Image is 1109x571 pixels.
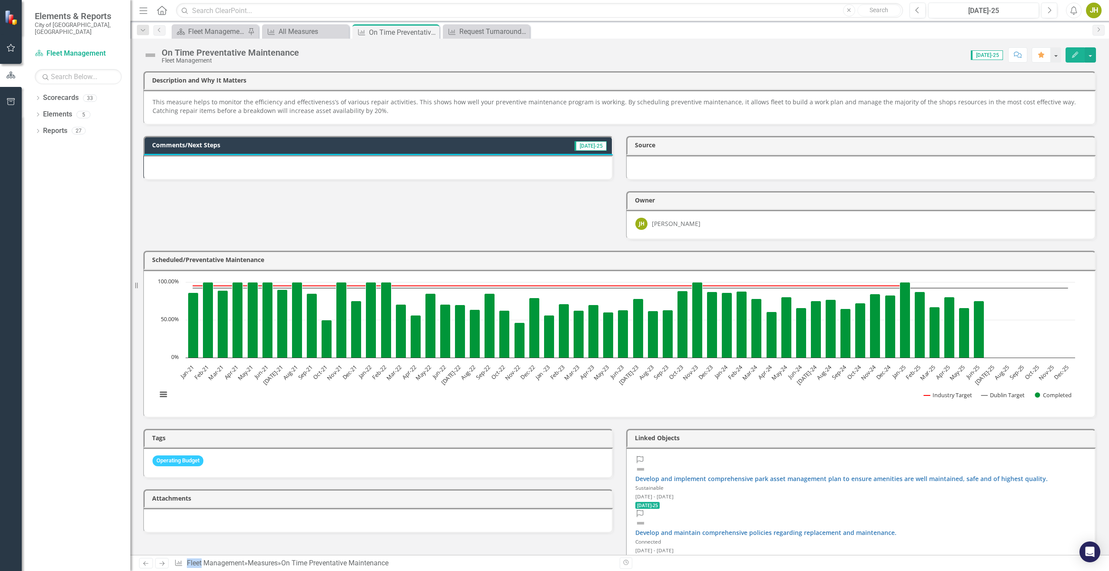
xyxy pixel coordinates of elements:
[944,297,955,358] path: Apr-25, 80. Completed.
[152,495,608,501] h3: Attachments
[635,142,1090,148] h3: Source
[1053,363,1070,381] text: Dec-25
[152,142,459,148] h3: Comments/Next Steps
[574,141,607,151] span: [DATE]-25
[425,293,436,358] path: May-22, 84.61. Completed.
[845,363,863,381] text: Oct-24
[981,391,1025,399] button: Show Dublin Target
[635,502,660,509] span: [DATE]-25
[341,363,359,381] text: Dec-21
[1043,391,1072,399] text: Completed
[307,293,317,358] path: Sep-21, 84.62. Completed.
[171,353,179,361] text: 0%
[252,363,269,381] text: Jun-21
[43,110,72,120] a: Elements
[652,363,670,381] text: Sep-23
[4,10,20,25] img: ClearPoint Strategy
[971,50,1003,60] span: [DATE]-25
[385,363,403,382] text: Mar-22
[503,363,521,382] text: Nov-22
[931,6,1036,16] div: [DATE]-25
[35,21,122,36] small: City of [GEOGRAPHIC_DATA], [GEOGRAPHIC_DATA]
[904,363,922,381] text: Feb-25
[236,363,255,382] text: May-21
[726,363,744,381] text: Feb-24
[795,363,819,386] text: [DATE]-24
[396,304,406,358] path: Mar-22, 70.59. Completed.
[485,293,495,358] path: Sep-22, 85. Completed.
[786,363,804,381] text: Jun-24
[430,363,447,381] text: Jun-22
[635,518,646,528] img: Not Defined
[870,294,880,358] path: Nov-24, 84.24. Completed.
[633,299,644,358] path: Jul-23, 77.78. Completed.
[162,57,299,64] div: Fleet Management
[781,297,792,358] path: May-24, 80. Completed.
[751,299,762,358] path: Mar-24, 77.78. Completed.
[356,363,374,381] text: Jan-22
[578,363,596,381] text: Apr-23
[153,98,1076,115] span: This measure helps to monitor the efficiency and effectiveness’s of various repair activities. Th...
[603,312,614,358] path: May-23, 60. Completed.
[325,363,343,382] text: Nov-21
[264,26,347,37] a: All Measures
[161,315,179,323] text: 50.00%
[35,49,122,59] a: Fleet Management
[152,77,1090,83] h3: Description and Why It Matters
[974,301,984,358] path: Jun-25, 75. Completed.
[157,388,169,401] button: View chart menu, Chart
[188,282,1068,358] g: Completed, series 3 of 3. Bar series with 60 bars.
[261,363,284,386] text: [DATE]-21
[707,292,717,358] path: Dec-23, 86.96. Completed.
[663,310,673,358] path: Sep-23, 63.16. Completed.
[559,304,569,358] path: Feb-23, 70.83. Completed.
[400,363,418,381] text: Apr-22
[366,282,376,358] path: Jan-22, 100. Completed.
[529,298,540,358] path: Dec-22, 78.95. Completed.
[281,363,299,382] text: Aug-21
[262,282,273,358] path: Jun-21, 100. Completed.
[35,69,122,84] input: Search Below...
[174,26,246,37] a: Fleet Management
[681,363,699,382] text: Nov-23
[635,475,1048,483] a: Develop and implement comprehensive park asset management plan to ensure amenities are well maint...
[232,282,243,358] path: Apr-21, 100. Completed.
[635,197,1090,203] h3: Owner
[296,363,314,381] text: Sep-21
[870,7,888,13] span: Search
[890,363,907,381] text: Jan-25
[222,363,240,381] text: Apr-21
[143,48,157,62] img: Not Defined
[544,315,554,358] path: Jan -23, 56.25. Completed.
[737,291,747,358] path: Feb-24, 87.5. Completed.
[973,363,996,386] text: [DATE]-25
[796,308,807,358] path: Jun-24, 65.52. Completed.
[1086,3,1102,18] div: JH
[830,363,848,381] text: Sep-24
[635,528,896,537] a: Develop and maintain comprehensive policies regarding replacement and maintenance.
[562,363,581,382] text: Mar-23
[648,311,658,358] path: Aug-23, 61.71. Completed.
[767,312,777,358] path: Apr-24, 60.72. Completed.
[188,292,199,358] path: Jan-21, 85.72. Completed.
[840,309,851,358] path: Sep-24, 64.52. Completed.
[414,363,432,382] text: May-22
[993,363,1011,382] text: Aug-25
[152,435,608,441] h3: Tags
[770,363,789,382] text: May-24
[811,301,821,358] path: Jul-24, 75. Completed.
[153,278,1079,408] svg: Interactive chart
[548,363,566,381] text: Feb-23
[515,322,525,358] path: Nov-22, 46.15. Completed.
[72,127,86,135] div: 27
[279,26,347,37] div: All Measures
[439,363,462,386] text: [DATE]-22
[474,363,492,381] text: Sep-22
[1008,363,1026,381] text: Sep-25
[635,538,661,545] small: Connected
[959,308,970,358] path: May-25, 65.63. Completed.
[667,363,684,381] text: Oct-23
[207,363,225,382] text: Mar-21
[635,493,674,500] small: [DATE] - [DATE]
[35,11,122,21] span: Elements & Reports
